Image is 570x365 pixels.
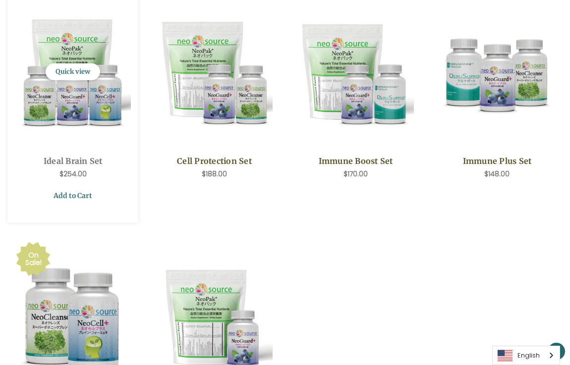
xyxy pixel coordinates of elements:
a: Ideal Brain Set [20,155,125,167]
a: Immune Plus Set [445,155,550,167]
span: $254.00 [59,169,87,179]
div: Language [492,346,560,365]
img: Immune Boost Set [298,14,414,130]
a: Add to Cart [15,186,131,205]
img: Immune Plus Set [439,14,555,130]
span: $148.00 [484,169,510,179]
img: Cell Protection Set [156,14,272,130]
a: English [493,346,560,365]
div: On Sale! [21,252,46,266]
span: $188.00 [202,169,227,179]
img: Ideal Brain Set [15,14,131,130]
a: Cell Protection Set [162,155,267,167]
button: Quick view [46,63,100,80]
a: Immune Boost Set [303,155,408,167]
span: $170.00 [343,169,368,179]
aside: Language selected: English [492,346,560,365]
